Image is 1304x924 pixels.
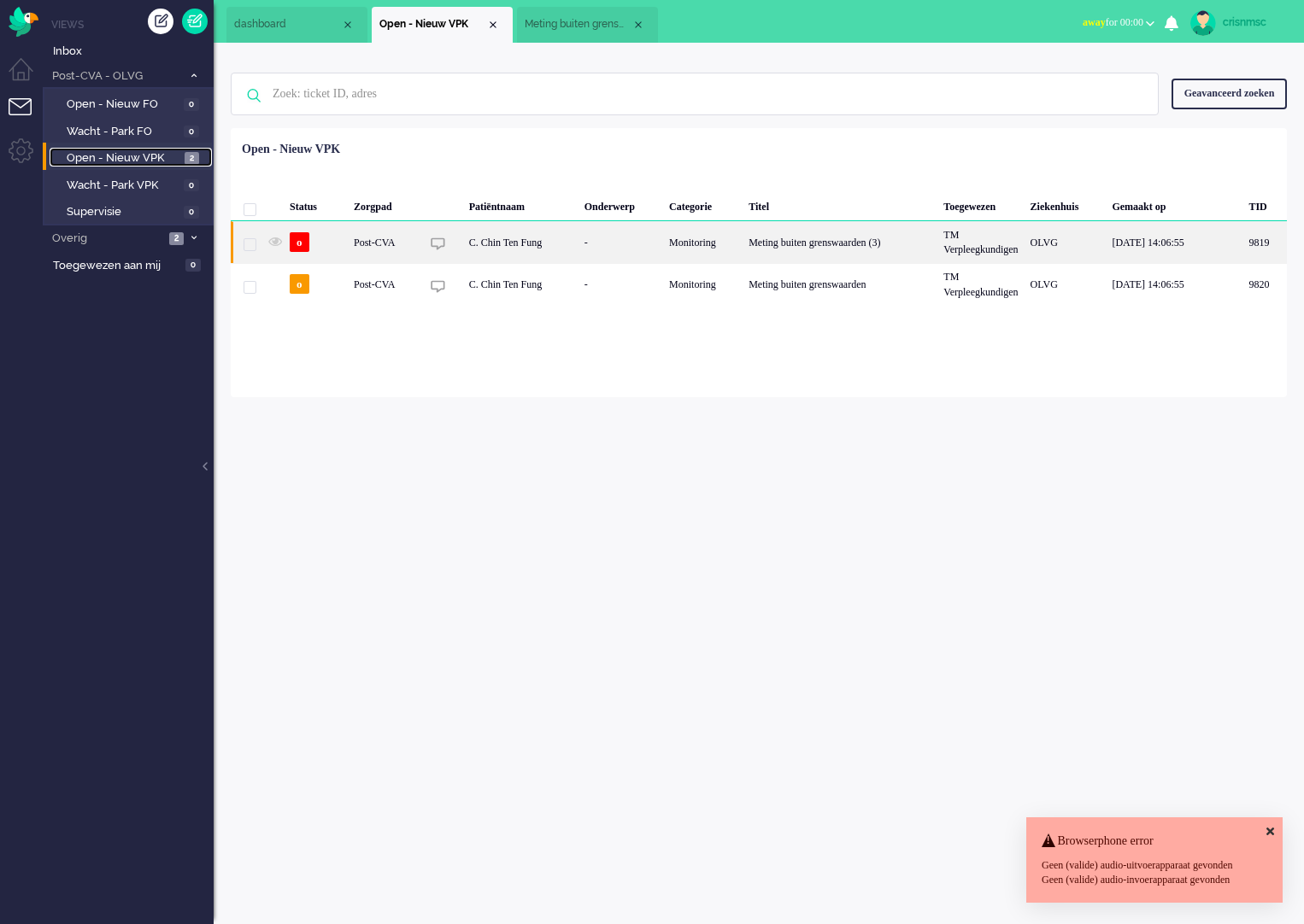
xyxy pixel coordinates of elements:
div: 9820 [231,263,1287,305]
span: 0 [184,179,199,192]
div: TID [1242,187,1287,221]
div: [DATE] 14:06:55 [1106,263,1242,305]
div: Toegewezen [937,187,1024,221]
div: Status [284,187,348,221]
div: Close tab [486,18,500,32]
li: Tickets menu [9,98,47,137]
div: Titel [743,187,937,221]
span: Supervisie [67,204,179,220]
div: OLVG [1025,221,1107,263]
span: Open - Nieuw VPK [379,17,486,32]
div: Meting buiten grenswaarden (3) [743,221,937,263]
div: Open - Nieuw VPK [242,141,340,158]
div: 9819 [231,221,1287,263]
li: awayfor 00:00 [1072,5,1165,43]
button: awayfor 00:00 [1072,10,1165,35]
span: for 00:00 [1083,16,1143,28]
li: 9819 [517,7,658,43]
span: 2 [185,152,199,165]
span: o [290,274,309,294]
div: 9820 [1242,263,1287,305]
div: Ziekenhuis [1025,187,1107,221]
span: Overig [50,231,164,247]
a: Wacht - Park FO 0 [50,121,212,140]
span: Open - Nieuw FO [67,96,179,113]
img: flow_omnibird.svg [9,7,38,37]
div: Onderwerp [579,187,663,221]
img: ic_chat_grey.svg [431,237,445,251]
div: Meting buiten grenswaarden [743,263,937,305]
div: Post-CVA [348,221,420,263]
a: Open - Nieuw VPK 2 [50,148,212,167]
span: Meting buiten grenswaarden (3) [525,17,631,32]
li: View [372,7,513,43]
span: 2 [169,232,184,245]
span: 0 [184,126,199,138]
div: TM Verpleegkundigen [937,221,1024,263]
div: Close tab [341,18,355,32]
div: Categorie [663,187,743,221]
div: - [579,263,663,305]
input: Zoek: ticket ID, adres [260,73,1135,114]
a: Omnidesk [9,11,38,24]
li: Views [51,17,214,32]
img: ic-search-icon.svg [232,73,276,118]
div: Monitoring [663,263,743,305]
div: Gemaakt op [1106,187,1242,221]
div: - [579,221,663,263]
a: Open - Nieuw FO 0 [50,94,212,113]
span: o [290,232,309,252]
span: Post-CVA - OLVG [50,68,182,85]
div: Monitoring [663,221,743,263]
div: Post-CVA [348,263,420,305]
div: C. Chin Ten Fung [463,221,579,263]
span: 0 [185,259,201,272]
div: Geavanceerd zoeken [1172,79,1287,108]
img: avatar [1190,10,1216,36]
div: OLVG [1025,263,1107,305]
span: dashboard [234,17,341,32]
span: 0 [184,98,199,111]
a: Quick Ticket [182,9,208,34]
div: Geen (valide) audio-uitvoerapparaat gevonden Geen (valide) audio-invoerapparaat gevonden [1042,858,1267,887]
div: TM Verpleegkundigen [937,263,1024,305]
span: Toegewezen aan mij [53,258,180,274]
div: crisnmsc [1223,14,1287,31]
a: Toegewezen aan mij 0 [50,255,214,274]
div: C. Chin Ten Fung [463,263,579,305]
span: 0 [184,206,199,219]
span: Inbox [53,44,214,60]
div: Creëer ticket [148,9,173,34]
a: Supervisie 0 [50,202,212,220]
h4: Browserphone error [1042,834,1267,847]
li: Dashboard menu [9,58,47,96]
a: Wacht - Park VPK 0 [50,175,212,194]
span: away [1083,16,1106,28]
div: 9819 [1242,221,1287,263]
li: Admin menu [9,138,47,177]
span: Open - Nieuw VPK [67,150,180,167]
li: Dashboard [226,7,367,43]
span: Wacht - Park FO [67,124,179,140]
span: Wacht - Park VPK [67,178,179,194]
div: [DATE] 14:06:55 [1106,221,1242,263]
div: Patiëntnaam [463,187,579,221]
a: crisnmsc [1187,10,1287,36]
div: Close tab [631,18,645,32]
div: Zorgpad [348,187,420,221]
a: Inbox [50,41,214,60]
img: ic_chat_grey.svg [431,279,445,294]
